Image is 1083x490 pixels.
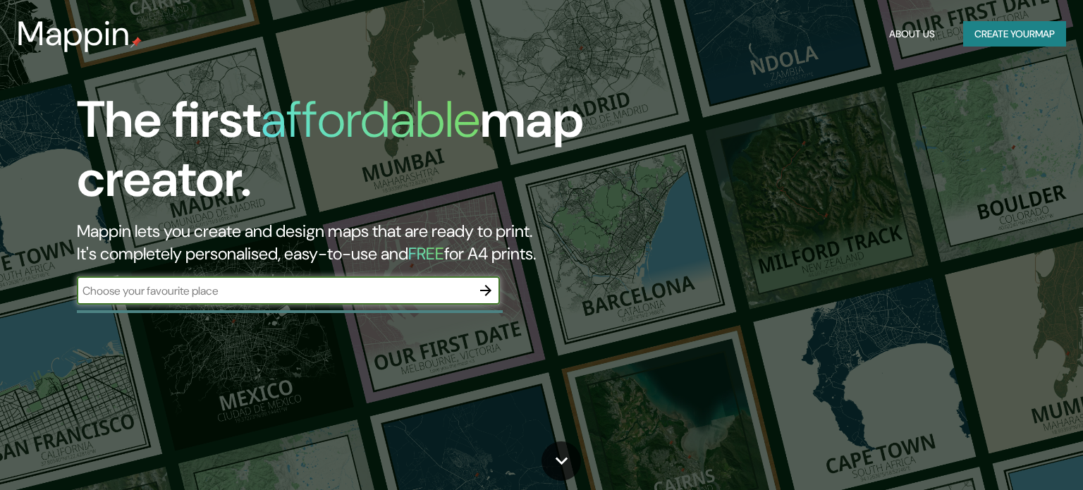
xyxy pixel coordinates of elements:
h2: Mappin lets you create and design maps that are ready to print. It's completely personalised, eas... [77,220,618,265]
button: Create yourmap [963,21,1066,47]
input: Choose your favourite place [77,283,472,299]
h1: affordable [261,87,480,152]
h3: Mappin [17,14,130,54]
h1: The first map creator. [77,90,618,220]
button: About Us [883,21,941,47]
img: mappin-pin [130,37,142,48]
h5: FREE [408,243,444,264]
